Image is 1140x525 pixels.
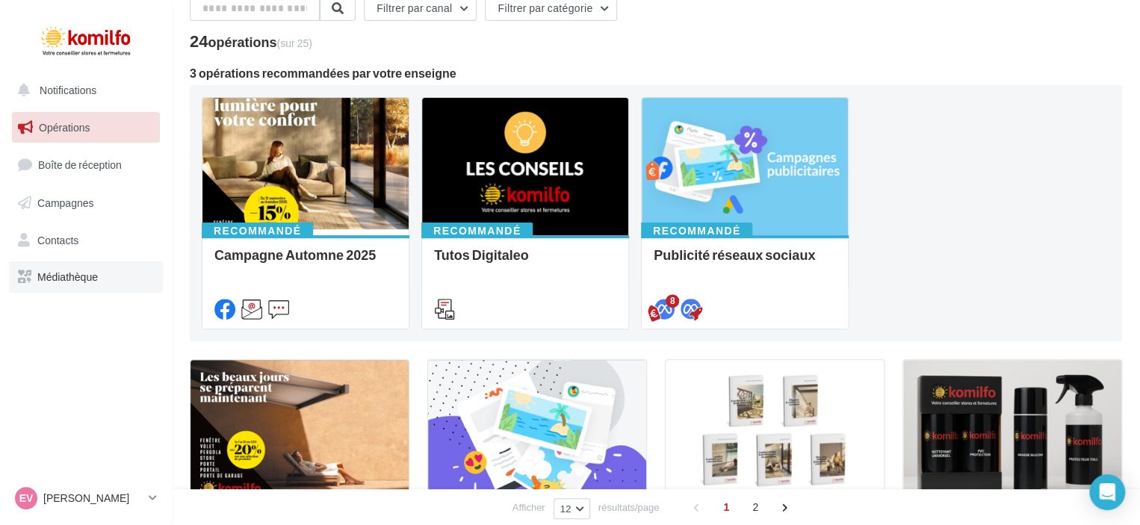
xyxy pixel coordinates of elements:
span: 12 [560,503,571,515]
div: Tutos Digitaleo [434,247,616,277]
span: Notifications [40,84,96,96]
div: Recommandé [641,223,752,239]
span: Contacts [37,233,78,246]
span: Campagnes [37,196,94,209]
span: résultats/page [598,500,660,515]
div: 24 [190,33,312,49]
p: [PERSON_NAME] [43,491,143,506]
span: Afficher [512,500,545,515]
span: (sur 25) [277,37,312,49]
a: Opérations [9,112,163,143]
span: Opérations [39,121,90,134]
span: EV [19,491,34,506]
div: Campagne Automne 2025 [214,247,397,277]
div: Recommandé [202,223,313,239]
a: EV [PERSON_NAME] [12,484,160,512]
a: Campagnes [9,187,163,219]
div: Recommandé [421,223,533,239]
button: 12 [554,498,590,519]
div: 8 [666,294,679,308]
span: Médiathèque [37,270,98,283]
span: 2 [743,495,767,519]
div: Open Intercom Messenger [1089,474,1125,510]
div: opérations [208,35,312,49]
button: Notifications [9,75,157,106]
a: Contacts [9,225,163,256]
a: Médiathèque [9,261,163,293]
div: Publicité réseaux sociaux [654,247,836,277]
div: 3 opérations recommandées par votre enseigne [190,67,1122,79]
span: Boîte de réception [38,158,122,171]
span: 1 [714,495,738,519]
a: Boîte de réception [9,149,163,181]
